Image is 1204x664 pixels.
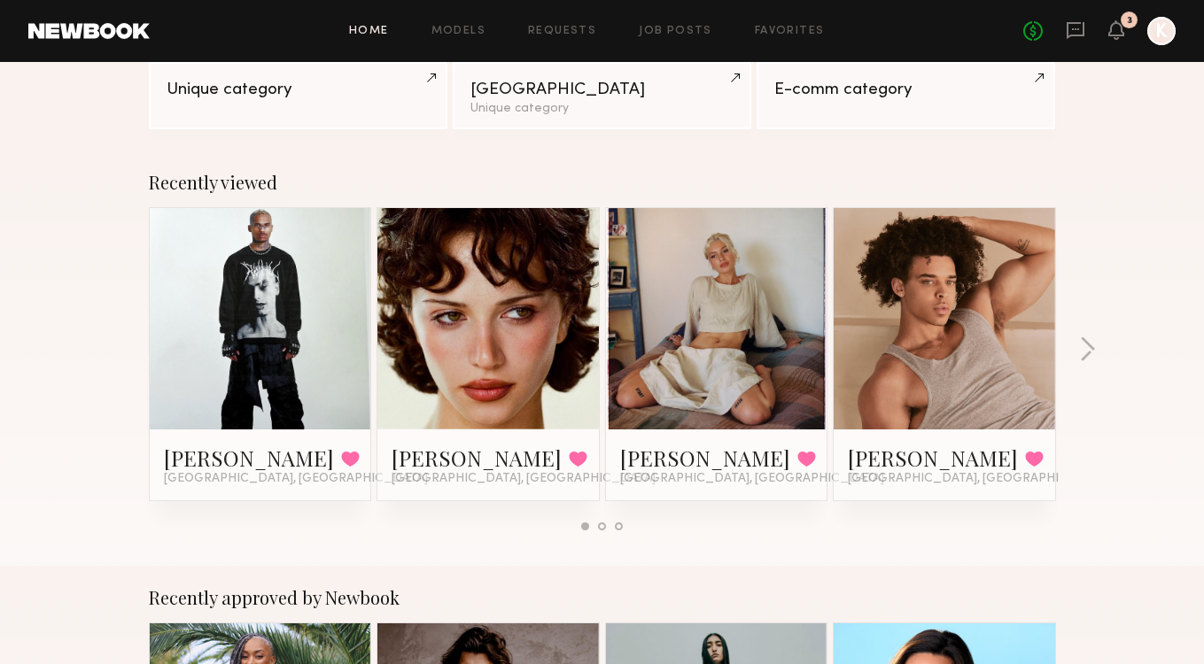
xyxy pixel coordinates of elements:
span: [GEOGRAPHIC_DATA], [GEOGRAPHIC_DATA] [620,472,884,486]
div: E-comm category [774,81,1037,98]
span: [GEOGRAPHIC_DATA], [GEOGRAPHIC_DATA] [848,472,1112,486]
a: K [1147,17,1176,45]
a: [PERSON_NAME] [848,444,1018,472]
a: Models [431,26,485,37]
span: [GEOGRAPHIC_DATA], [GEOGRAPHIC_DATA] [164,472,428,486]
a: [GEOGRAPHIC_DATA]Unique category [453,62,751,129]
div: Recently approved by Newbook [149,587,1056,608]
div: [GEOGRAPHIC_DATA] [470,81,734,98]
a: [PERSON_NAME] [620,444,790,472]
a: Favorites [755,26,825,37]
div: Unique category [167,81,430,98]
a: [PERSON_NAME] [392,444,562,472]
span: [GEOGRAPHIC_DATA], [GEOGRAPHIC_DATA] [392,472,656,486]
div: Unique category [470,103,734,115]
a: Home [349,26,389,37]
a: [PERSON_NAME] [164,444,334,472]
div: Recently viewed [149,172,1056,193]
a: E-comm category [757,62,1055,129]
a: Job Posts [639,26,712,37]
a: Requests [528,26,596,37]
div: 3 [1127,16,1132,26]
a: Unique category [149,62,447,129]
